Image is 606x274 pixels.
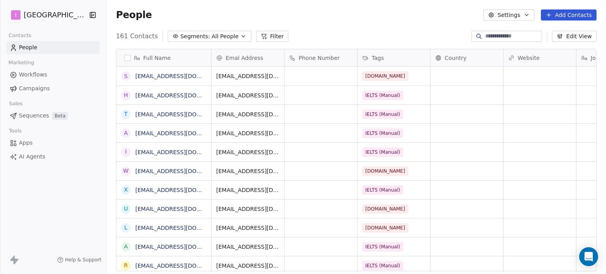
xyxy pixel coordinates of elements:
div: u [124,205,128,213]
span: [EMAIL_ADDRESS][DOMAIN_NAME] [216,110,279,118]
span: 161 Contacts [116,32,158,41]
a: Workflows [6,68,100,81]
a: [EMAIL_ADDRESS][DOMAIN_NAME] [135,206,232,212]
span: [DOMAIN_NAME] [362,166,408,176]
span: Sequences [19,112,49,120]
button: Edit View [552,31,597,42]
span: IELTS (Manual) [362,242,403,252]
span: IELTS (Manual) [362,91,403,100]
span: IELTS (Manual) [362,129,403,138]
span: Tools [6,125,25,137]
span: Segments: [180,32,210,41]
span: [DOMAIN_NAME] [362,71,408,81]
div: grid [116,67,211,272]
span: IELTS (Manual) [362,261,403,270]
a: Help & Support [57,257,101,263]
span: [EMAIL_ADDRESS][DOMAIN_NAME] [216,129,279,137]
span: Contacts [5,30,35,41]
span: [EMAIL_ADDRESS][DOMAIN_NAME] [216,224,279,232]
a: [EMAIL_ADDRESS][DOMAIN_NAME] [135,225,232,231]
div: Country [430,49,503,66]
span: [EMAIL_ADDRESS][DOMAIN_NAME] [216,262,279,270]
span: All People [211,32,238,41]
a: SequencesBeta [6,109,100,122]
span: Apps [19,139,33,147]
button: Filter [256,31,289,42]
span: [DOMAIN_NAME] [362,204,408,214]
span: IELTS (Manual) [362,147,403,157]
div: x [124,186,128,194]
a: [EMAIL_ADDRESS][DOMAIN_NAME] [135,111,232,117]
a: [EMAIL_ADDRESS][DOMAIN_NAME] [135,244,232,250]
span: Tags [372,54,384,62]
div: s [124,72,128,80]
span: [EMAIL_ADDRESS][DOMAIN_NAME] [216,186,279,194]
span: IELTS (Manual) [362,185,403,195]
a: People [6,41,100,54]
div: Full Name [116,49,211,66]
a: Campaigns [6,82,100,95]
a: [EMAIL_ADDRESS][DOMAIN_NAME] [135,149,232,155]
div: w [123,167,129,175]
div: i [125,148,127,156]
button: Settings [483,9,534,21]
span: Phone Number [299,54,340,62]
a: [EMAIL_ADDRESS][DOMAIN_NAME] [135,263,232,269]
div: h [124,91,128,99]
span: People [116,9,152,21]
div: t [124,110,128,118]
span: [EMAIL_ADDRESS][DOMAIN_NAME] [216,167,279,175]
a: [EMAIL_ADDRESS][DOMAIN_NAME] [135,187,232,193]
span: Help & Support [65,257,101,263]
span: Beta [52,112,68,120]
div: Phone Number [284,49,357,66]
div: Emal Address [211,49,284,66]
span: [EMAIL_ADDRESS][DOMAIN_NAME] [216,72,279,80]
span: IELTS (Manual) [362,110,403,119]
span: [EMAIL_ADDRESS][DOMAIN_NAME] [216,205,279,213]
span: Campaigns [19,84,50,93]
span: [EMAIL_ADDRESS][DOMAIN_NAME] [216,91,279,99]
span: Workflows [19,71,47,79]
span: Emal Address [226,54,263,62]
div: a [124,242,128,251]
button: I[GEOGRAPHIC_DATA] [9,8,84,22]
a: AI Agents [6,150,100,163]
span: [EMAIL_ADDRESS][DOMAIN_NAME] [216,243,279,251]
button: Add Contacts [541,9,597,21]
a: [EMAIL_ADDRESS][DOMAIN_NAME] [135,92,232,99]
span: [DOMAIN_NAME] [362,223,408,233]
span: Sales [6,98,26,110]
a: [EMAIL_ADDRESS][DOMAIN_NAME] [135,168,232,174]
span: Full Name [143,54,171,62]
a: [EMAIL_ADDRESS][DOMAIN_NAME] [135,73,232,79]
span: Marketing [5,57,37,69]
a: Apps [6,136,100,149]
a: [EMAIL_ADDRESS][DOMAIN_NAME] [135,130,232,136]
div: l [124,224,127,232]
div: Tags [357,49,430,66]
div: a [124,129,128,137]
div: Open Intercom Messenger [579,247,598,266]
span: AI Agents [19,153,45,161]
span: [EMAIL_ADDRESS][DOMAIN_NAME] [216,148,279,156]
span: [GEOGRAPHIC_DATA] [24,10,87,20]
span: I [15,11,17,19]
span: Country [445,54,467,62]
span: Website [518,54,540,62]
span: People [19,43,37,52]
div: r [124,261,128,270]
div: Website [503,49,576,66]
